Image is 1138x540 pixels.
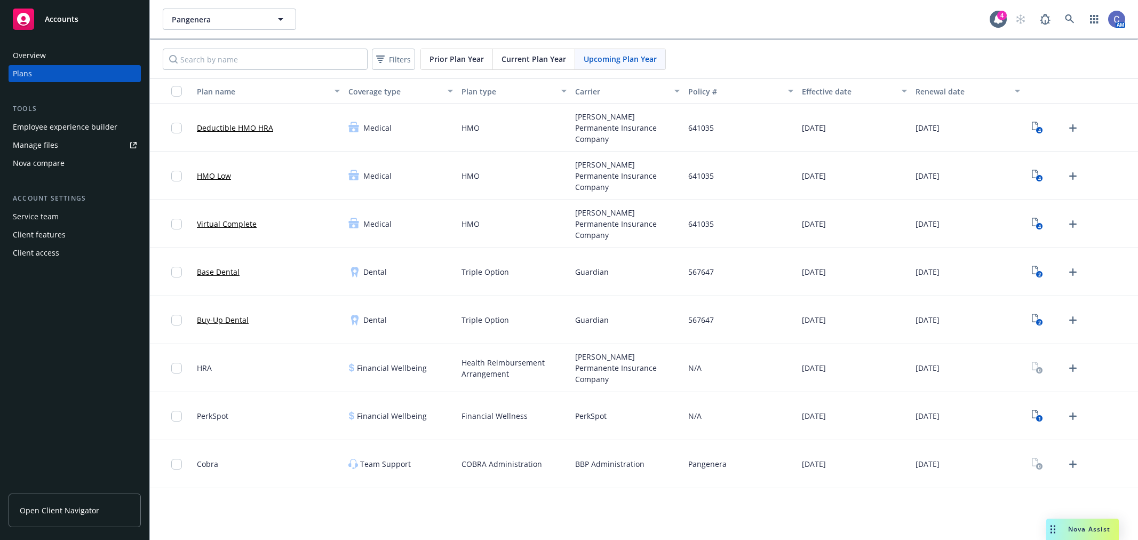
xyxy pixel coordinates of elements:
div: Tools [9,104,141,114]
span: [DATE] [916,458,940,470]
span: [DATE] [802,218,826,229]
div: Plans [13,65,32,82]
span: [DATE] [802,122,826,133]
span: HMO [461,170,480,181]
span: Prior Plan Year [429,53,484,65]
span: HRA [197,362,212,374]
span: HMO [461,122,480,133]
span: N/A [688,410,702,422]
a: Accounts [9,4,141,34]
input: Select all [171,86,182,97]
span: [DATE] [916,266,940,277]
span: [DATE] [802,410,826,422]
input: Search by name [163,49,368,70]
button: Carrier [571,78,685,104]
span: Triple Option [461,266,509,277]
a: HMO Low [197,170,231,181]
span: [DATE] [916,410,940,422]
button: Coverage type [344,78,458,104]
div: Client features [13,226,66,243]
div: Service team [13,208,59,225]
span: PerkSpot [197,410,228,422]
span: [DATE] [916,362,940,374]
img: photo [1108,11,1125,28]
button: Policy # [684,78,798,104]
div: Renewal date [916,86,1009,97]
a: Upload Plan Documents [1064,360,1081,377]
span: Financial Wellbeing [357,362,427,374]
span: [DATE] [802,362,826,374]
span: Financial Wellness [461,410,528,422]
a: Deductible HMO HRA [197,122,273,133]
input: Toggle Row Selected [171,219,182,229]
input: Toggle Row Selected [171,363,182,374]
div: Effective date [802,86,895,97]
span: 641035 [688,170,714,181]
span: Pangenera [688,458,727,470]
a: View Plan Documents [1029,120,1046,137]
div: Nova compare [13,155,65,172]
input: Toggle Row Selected [171,459,182,470]
span: Accounts [45,15,78,23]
a: View Plan Documents [1029,264,1046,281]
span: Team Support [360,458,411,470]
div: Employee experience builder [13,118,117,136]
span: Open Client Navigator [20,505,99,516]
input: Toggle Row Selected [171,171,182,181]
div: Plan type [461,86,555,97]
a: Virtual Complete [197,218,257,229]
a: Client features [9,226,141,243]
a: Client access [9,244,141,261]
span: Upcoming Plan Year [584,53,657,65]
a: Upload Plan Documents [1064,312,1081,329]
button: Plan type [457,78,571,104]
span: [DATE] [916,314,940,325]
a: View Plan Documents [1029,456,1046,473]
button: Filters [372,49,415,70]
span: HMO [461,218,480,229]
span: Medical [363,122,392,133]
div: Coverage type [348,86,442,97]
span: [PERSON_NAME] Permanente Insurance Company [575,207,680,241]
span: Financial Wellbeing [357,410,427,422]
div: 4 [997,11,1007,20]
span: 641035 [688,218,714,229]
input: Toggle Row Selected [171,315,182,325]
a: Plans [9,65,141,82]
span: Dental [363,266,387,277]
span: [DATE] [916,170,940,181]
span: Pangenera [172,14,264,25]
div: Account settings [9,193,141,204]
span: N/A [688,362,702,374]
text: 4 [1038,223,1040,230]
a: View Plan Documents [1029,216,1046,233]
span: 567647 [688,314,714,325]
a: Search [1059,9,1080,30]
a: Base Dental [197,266,240,277]
span: Guardian [575,314,609,325]
a: Start snowing [1010,9,1031,30]
span: [DATE] [802,266,826,277]
span: Current Plan Year [502,53,566,65]
input: Toggle Row Selected [171,267,182,277]
span: Filters [389,54,411,65]
button: Pangenera [163,9,296,30]
text: 2 [1038,271,1040,278]
span: Nova Assist [1068,525,1110,534]
span: [DATE] [802,314,826,325]
a: Upload Plan Documents [1064,216,1081,233]
a: Manage files [9,137,141,154]
button: Renewal date [911,78,1025,104]
span: Filters [374,52,413,67]
button: Effective date [798,78,911,104]
span: [PERSON_NAME] Permanente Insurance Company [575,351,680,385]
span: [DATE] [916,122,940,133]
span: [PERSON_NAME] Permanente Insurance Company [575,159,680,193]
span: Triple Option [461,314,509,325]
div: Policy # [688,86,782,97]
a: Switch app [1084,9,1105,30]
a: Upload Plan Documents [1064,456,1081,473]
span: COBRA Administration [461,458,542,470]
text: 1 [1038,415,1040,422]
div: Carrier [575,86,669,97]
